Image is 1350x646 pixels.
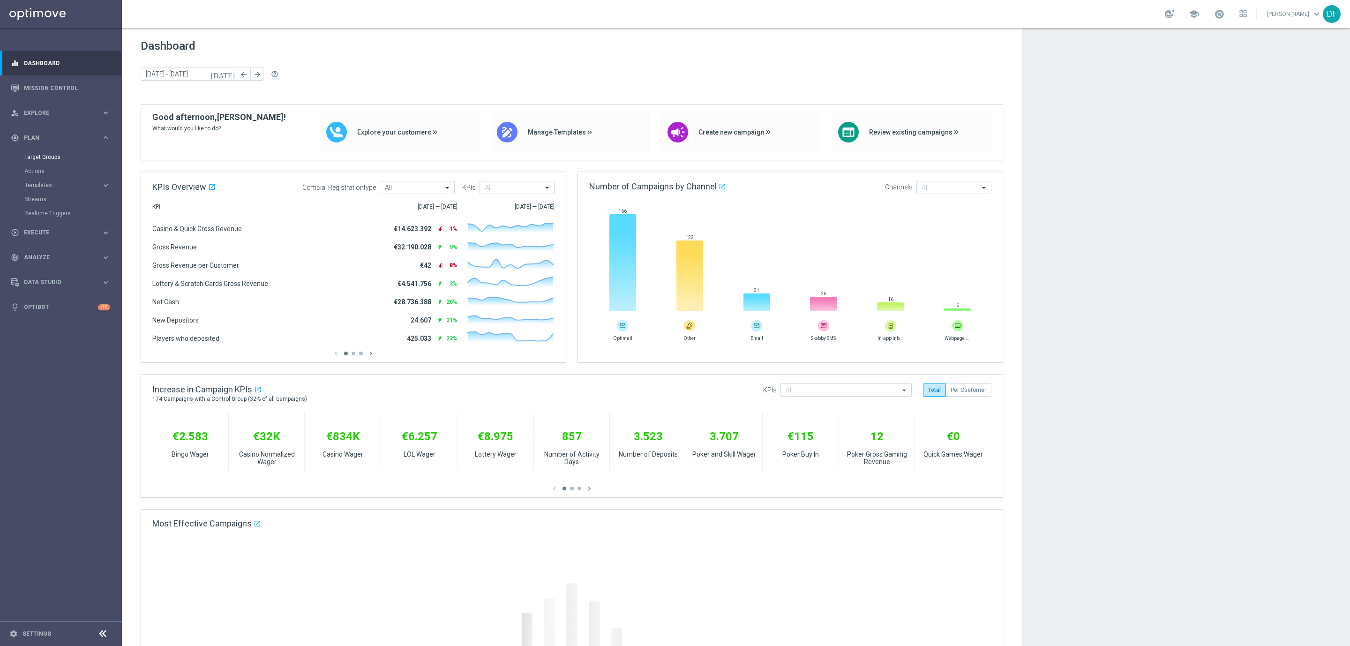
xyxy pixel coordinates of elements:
div: Plan [11,134,101,142]
i: keyboard_arrow_right [101,253,110,262]
i: gps_fixed [11,134,19,142]
i: keyboard_arrow_right [101,278,110,287]
i: lightbulb [11,303,19,311]
button: lightbulb Optibot +10 [10,303,111,311]
button: equalizer Dashboard [10,60,111,67]
div: Analyze [11,253,101,262]
div: Templates [24,178,121,192]
button: Data Studio keyboard_arrow_right [10,278,111,286]
div: Target Groups [24,150,121,164]
button: play_circle_outline Execute keyboard_arrow_right [10,229,111,236]
span: Explore [24,110,101,116]
button: Templates keyboard_arrow_right [24,181,111,189]
div: DF [1323,5,1341,23]
div: Mission Control [11,75,110,100]
span: Data Studio [24,279,101,285]
a: Mission Control [24,75,110,100]
a: [PERSON_NAME]keyboard_arrow_down [1266,7,1323,21]
i: play_circle_outline [11,228,19,237]
div: Actions [24,164,121,178]
div: Data Studio [11,278,101,286]
i: equalizer [11,59,19,68]
i: settings [9,630,18,638]
i: keyboard_arrow_right [101,133,110,142]
a: Realtime Triggers [24,210,97,217]
span: Analyze [24,255,101,260]
a: Streams [24,195,97,203]
a: Dashboard [24,51,110,75]
a: Settings [22,631,51,637]
div: Execute [11,228,101,237]
span: Plan [24,135,101,141]
span: keyboard_arrow_down [1312,9,1322,19]
i: keyboard_arrow_right [101,108,110,117]
span: school [1189,9,1199,19]
div: Streams [24,192,121,206]
button: track_changes Analyze keyboard_arrow_right [10,254,111,261]
span: Templates [25,182,92,188]
i: keyboard_arrow_right [101,181,110,190]
button: gps_fixed Plan keyboard_arrow_right [10,134,111,142]
div: Realtime Triggers [24,206,121,220]
button: person_search Explore keyboard_arrow_right [10,109,111,117]
div: Dashboard [11,51,110,75]
div: Templates [25,182,101,188]
i: track_changes [11,253,19,262]
div: Explore [11,109,101,117]
a: Actions [24,167,97,175]
div: +10 [98,304,110,310]
i: keyboard_arrow_right [101,228,110,237]
a: Target Groups [24,153,97,161]
span: Execute [24,230,101,235]
button: Mission Control [10,84,111,92]
a: Optibot [24,295,98,320]
i: person_search [11,109,19,117]
div: Optibot [11,295,110,320]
